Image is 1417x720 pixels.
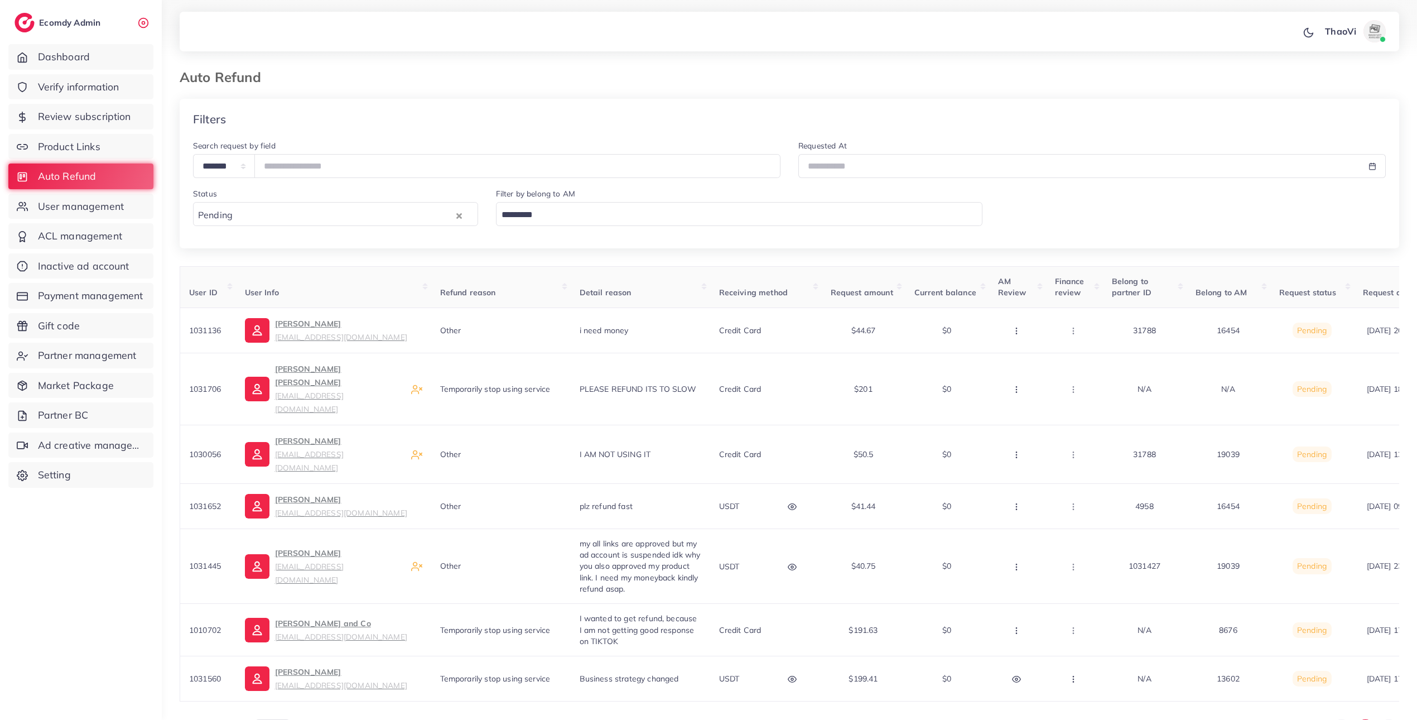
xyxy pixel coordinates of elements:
span: Product Links [38,140,100,154]
a: Verify information [8,74,153,100]
span: 1031445 [189,561,221,571]
a: [PERSON_NAME][EMAIL_ADDRESS][DOMAIN_NAME] [245,493,407,520]
span: $201 [854,384,873,394]
span: Auto Refund [38,169,97,184]
span: Request amount [831,287,893,297]
a: [PERSON_NAME][EMAIL_ADDRESS][DOMAIN_NAME] [245,546,402,587]
p: Credit card [719,623,761,637]
span: Refund reason [440,287,496,297]
span: Ad creative management [38,438,145,453]
span: Pending [1297,325,1327,335]
p: Credit card [719,324,761,337]
span: $0 [942,625,951,635]
span: Pending [1297,384,1327,394]
a: Product Links [8,134,153,160]
img: ic-user-info.36bf1079.svg [245,318,269,343]
a: Partner management [8,343,153,368]
img: ic-user-info.36bf1079.svg [245,618,269,642]
span: $0 [942,674,951,684]
p: [PERSON_NAME] [PERSON_NAME] [275,362,402,416]
span: User Info [245,287,279,297]
small: [EMAIL_ADDRESS][DOMAIN_NAME] [275,508,407,517]
span: Gift code [38,319,80,333]
img: logo [15,13,35,32]
h2: Ecomdy Admin [39,17,103,28]
p: [PERSON_NAME] [275,317,407,344]
span: Temporarily stop using service [440,625,551,635]
p: [PERSON_NAME] [275,434,402,474]
span: Belong to partner ID [1112,276,1152,297]
span: $40.75 [851,561,876,571]
span: N/A [1138,625,1151,635]
span: Belong to AM [1196,287,1247,297]
span: 16454 [1217,325,1240,335]
button: Clear Selected [456,209,462,222]
a: ACL management [8,223,153,249]
span: 13602 [1217,674,1240,684]
h4: Filters [193,112,226,126]
span: 31788 [1133,449,1156,459]
a: Payment management [8,283,153,309]
span: Business strategy changed [580,674,679,684]
span: Other [440,561,461,571]
span: Pending [1297,561,1327,571]
span: User ID [189,287,218,297]
small: [EMAIL_ADDRESS][DOMAIN_NAME] [275,680,407,690]
span: 16454 [1217,501,1240,511]
div: Search for option [193,202,478,226]
span: Pending [196,207,235,224]
span: User management [38,199,124,214]
span: Request at [1363,287,1405,297]
span: N/A [1138,384,1151,394]
p: Credit card [719,448,761,461]
span: Other [440,501,461,511]
span: I wanted to get refund, because I am not getting good response on TIKTOK [580,613,697,646]
span: 19039 [1217,561,1240,571]
a: logoEcomdy Admin [15,13,103,32]
span: 31788 [1133,325,1156,335]
a: Partner BC [8,402,153,428]
a: [PERSON_NAME] and Co[EMAIL_ADDRESS][DOMAIN_NAME] [245,617,407,644]
span: $0 [942,561,951,571]
a: User management [8,194,153,219]
span: $199.41 [849,674,878,684]
a: [PERSON_NAME][EMAIL_ADDRESS][DOMAIN_NAME] [245,317,407,344]
small: [EMAIL_ADDRESS][DOMAIN_NAME] [275,391,344,414]
p: Credit card [719,382,761,396]
span: Pending [1297,449,1327,459]
img: ic-user-info.36bf1079.svg [245,666,269,691]
span: 1031706 [189,384,221,394]
span: $0 [942,325,951,335]
label: Requested At [798,140,847,151]
span: Request status [1279,287,1336,297]
span: 19039 [1217,449,1240,459]
a: Ad creative management [8,433,153,458]
span: $191.63 [849,625,878,635]
span: Temporarily stop using service [440,674,551,684]
span: i need money [580,325,629,335]
a: Inactive ad account [8,253,153,279]
p: [PERSON_NAME] [275,546,402,587]
span: Dashboard [38,50,90,64]
span: Partner BC [38,408,89,423]
span: PLEASE REFUND ITS TO SLOW [580,384,697,394]
span: Pending [1297,674,1327,684]
span: N/A [1221,384,1235,394]
h3: Auto Refund [180,69,270,85]
span: Inactive ad account [38,259,129,273]
span: 1031652 [189,501,221,511]
span: plz refund fast [580,501,633,511]
span: $0 [942,501,951,511]
div: Search for option [496,202,982,226]
span: ACL management [38,229,122,243]
span: Setting [38,468,71,482]
span: $0 [942,449,951,459]
span: I AM NOT USING IT [580,449,651,459]
span: $0 [942,384,951,394]
span: Market Package [38,378,114,393]
a: [PERSON_NAME][EMAIL_ADDRESS][DOMAIN_NAME] [245,665,407,692]
span: N/A [1138,674,1151,684]
span: Partner management [38,348,137,363]
span: Verify information [38,80,119,94]
span: 1031560 [189,674,221,684]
